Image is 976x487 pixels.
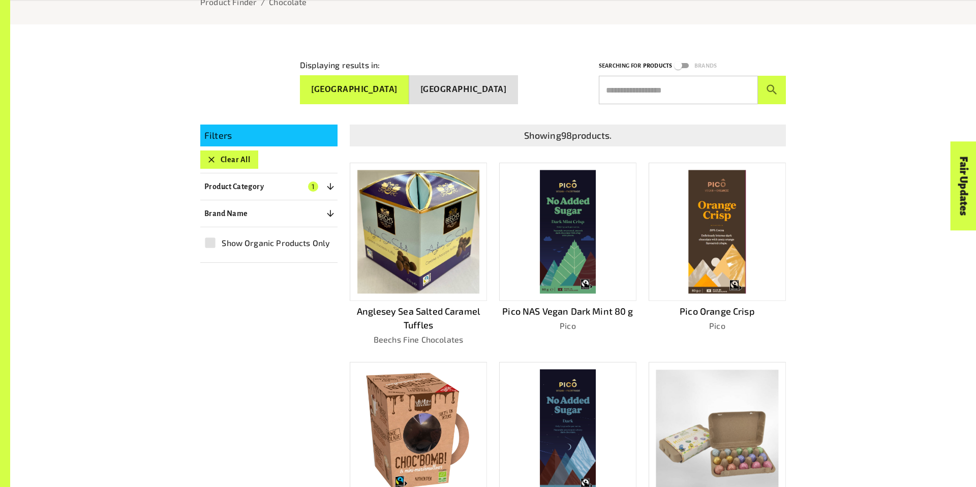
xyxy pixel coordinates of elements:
p: Filters [204,129,333,142]
p: Brand Name [204,207,248,220]
a: Pico Orange CrispPico [649,163,786,346]
span: Show Organic Products Only [222,237,330,249]
button: [GEOGRAPHIC_DATA] [300,75,409,104]
p: Pico [499,320,636,332]
a: Pico NAS Vegan Dark Mint 80 gPico [499,163,636,346]
p: Brands [694,61,717,71]
button: Clear All [200,150,258,169]
p: Product Category [204,180,264,193]
span: 1 [308,181,318,192]
p: Pico Orange Crisp [649,305,786,318]
p: Searching for [599,61,641,71]
button: Brand Name [200,204,338,223]
button: [GEOGRAPHIC_DATA] [409,75,518,104]
p: Pico NAS Vegan Dark Mint 80 g [499,305,636,318]
p: Pico [649,320,786,332]
p: Showing 98 products. [354,129,782,142]
a: Anglesey Sea Salted Caramel TufflesBeechs Fine Chocolates [350,163,487,346]
p: Anglesey Sea Salted Caramel Tuffles [350,305,487,332]
p: Products [643,61,672,71]
p: Displaying results in: [300,59,380,71]
button: Product Category [200,177,338,196]
p: Beechs Fine Chocolates [350,333,487,346]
